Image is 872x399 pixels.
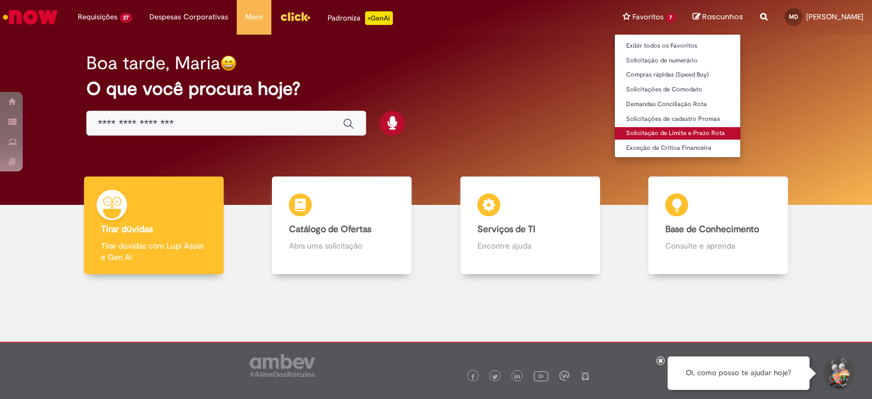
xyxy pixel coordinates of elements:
a: Catálogo de Ofertas Abra uma solicitação [248,177,437,275]
div: Oi, como posso te ajudar hoje? [668,356,810,390]
button: Iniciar Conversa de Suporte [821,356,855,390]
b: Serviços de TI [477,224,535,235]
a: Solicitação de numerário [615,54,740,67]
b: Base de Conhecimento [665,224,759,235]
a: Compras rápidas (Speed Buy) [615,69,740,81]
img: logo_footer_naosei.png [580,371,590,381]
p: Consulte e aprenda [665,240,771,251]
img: logo_footer_linkedin.png [514,373,520,380]
span: Requisições [78,11,118,23]
b: Catálogo de Ofertas [289,224,371,235]
a: Base de Conhecimento Consulte e aprenda [624,177,813,275]
b: Tirar dúvidas [101,224,153,235]
a: Exibir todos os Favoritos [615,40,740,52]
p: +GenAi [365,11,393,25]
ul: Favoritos [614,34,741,158]
a: Serviços de TI Encontre ajuda [436,177,624,275]
img: logo_footer_workplace.png [559,371,569,381]
h2: Boa tarde, Maria [86,53,220,73]
img: happy-face.png [220,55,237,72]
img: click_logo_yellow_360x200.png [280,8,311,25]
span: Rascunhos [702,11,743,22]
span: Despesas Corporativas [149,11,228,23]
a: Demandas Conciliação Rota [615,98,740,111]
p: Abra uma solicitação [289,240,395,251]
p: Encontre ajuda [477,240,583,251]
span: More [245,11,263,23]
p: Tirar dúvidas com Lupi Assist e Gen Ai [101,240,207,263]
span: MD [789,13,798,20]
span: 7 [666,13,676,23]
a: Solicitação de Limite e Prazo Rota [615,127,740,140]
span: [PERSON_NAME] [806,12,863,22]
img: logo_footer_twitter.png [492,374,498,380]
a: Solicitações de Comodato [615,83,740,96]
img: ServiceNow [1,6,60,28]
img: logo_footer_facebook.png [470,374,476,380]
div: Padroniza [328,11,393,25]
a: Exceção da Crítica Financeira [615,142,740,154]
a: Rascunhos [693,12,743,23]
a: Tirar dúvidas Tirar dúvidas com Lupi Assist e Gen Ai [60,177,248,275]
span: Favoritos [632,11,664,23]
span: 27 [120,13,132,23]
img: logo_footer_youtube.png [534,368,548,383]
img: logo_footer_ambev_rotulo_gray.png [250,354,315,377]
a: Solicitações de cadastro Promax [615,113,740,125]
h2: O que você procura hoje? [86,79,786,99]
